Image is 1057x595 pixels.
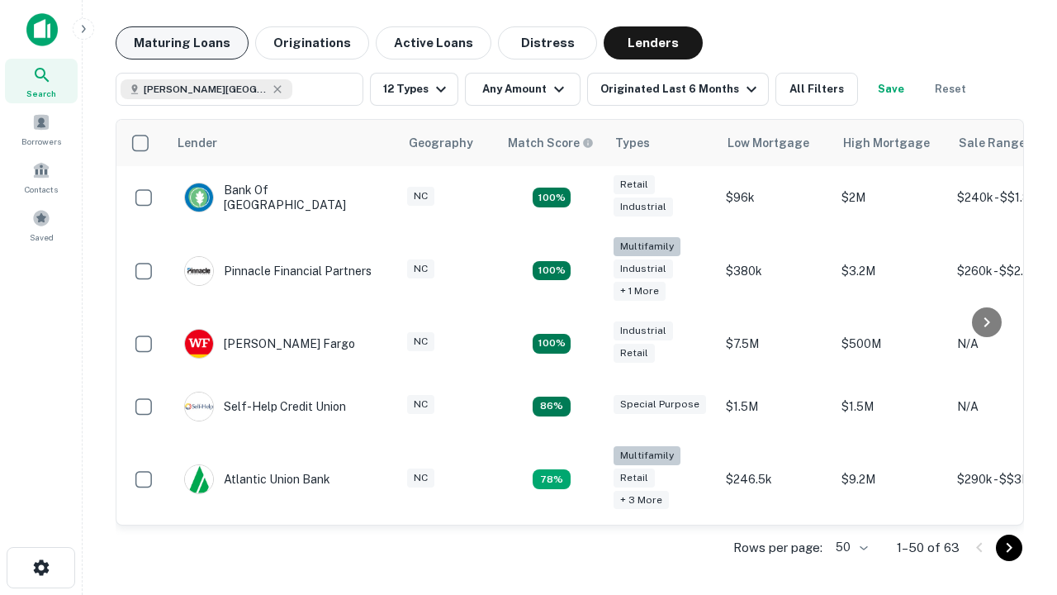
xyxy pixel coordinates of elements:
[614,446,680,465] div: Multifamily
[533,397,571,416] div: Matching Properties: 11, hasApolloMatch: undefined
[21,135,61,148] span: Borrowers
[185,183,213,212] img: picture
[833,312,949,375] td: $500M
[924,73,977,106] button: Reset
[116,26,249,59] button: Maturing Loans
[605,120,718,166] th: Types
[533,188,571,207] div: Matching Properties: 15, hasApolloMatch: undefined
[407,187,434,206] div: NC
[614,491,669,510] div: + 3 more
[865,73,917,106] button: Save your search to get updates of matches that match your search criteria.
[833,438,949,521] td: $9.2M
[733,538,822,558] p: Rows per page:
[185,257,213,285] img: picture
[533,334,571,354] div: Matching Properties: 14, hasApolloMatch: undefined
[533,261,571,281] div: Matching Properties: 23, hasApolloMatch: undefined
[376,26,491,59] button: Active Loans
[407,259,434,278] div: NC
[614,321,673,340] div: Industrial
[184,392,346,421] div: Self-help Credit Union
[498,120,605,166] th: Capitalize uses an advanced AI algorithm to match your search with the best lender. The match sco...
[185,465,213,493] img: picture
[185,330,213,358] img: picture
[718,375,833,438] td: $1.5M
[897,538,960,558] p: 1–50 of 63
[615,133,650,153] div: Types
[5,107,78,151] a: Borrowers
[370,73,458,106] button: 12 Types
[614,344,655,363] div: Retail
[996,535,1022,561] button: Go to next page
[5,155,78,199] a: Contacts
[614,237,680,256] div: Multifamily
[508,134,594,152] div: Capitalize uses an advanced AI algorithm to match your search with the best lender. The match sco...
[399,120,498,166] th: Geography
[718,166,833,229] td: $96k
[843,133,930,153] div: High Mortgage
[614,469,655,488] div: Retail
[498,26,597,59] button: Distress
[508,134,590,152] h6: Match Score
[5,202,78,247] a: Saved
[25,183,58,196] span: Contacts
[409,133,473,153] div: Geography
[614,282,666,301] div: + 1 more
[5,59,78,103] a: Search
[255,26,369,59] button: Originations
[184,256,372,286] div: Pinnacle Financial Partners
[728,133,809,153] div: Low Mortgage
[178,133,217,153] div: Lender
[614,395,706,414] div: Special Purpose
[30,231,54,244] span: Saved
[718,229,833,312] td: $380k
[614,175,655,194] div: Retail
[959,133,1026,153] div: Sale Range
[718,438,833,521] td: $246.5k
[185,393,213,421] img: picture
[407,469,434,488] div: NC
[184,464,330,494] div: Atlantic Union Bank
[833,375,949,438] td: $1.5M
[833,120,949,166] th: High Mortgage
[587,73,769,106] button: Originated Last 6 Months
[833,166,949,229] td: $2M
[718,312,833,375] td: $7.5M
[144,82,268,97] span: [PERSON_NAME][GEOGRAPHIC_DATA], [GEOGRAPHIC_DATA]
[833,229,949,312] td: $3.2M
[614,259,673,278] div: Industrial
[26,13,58,46] img: capitalize-icon.png
[974,410,1057,489] iframe: Chat Widget
[604,26,703,59] button: Lenders
[775,73,858,106] button: All Filters
[465,73,581,106] button: Any Amount
[533,469,571,489] div: Matching Properties: 10, hasApolloMatch: undefined
[829,535,870,559] div: 50
[614,198,673,217] div: Industrial
[407,332,434,351] div: NC
[718,120,833,166] th: Low Mortgage
[600,79,761,99] div: Originated Last 6 Months
[184,329,355,359] div: [PERSON_NAME] Fargo
[184,183,382,212] div: Bank Of [GEOGRAPHIC_DATA]
[407,395,434,414] div: NC
[26,87,56,100] span: Search
[168,120,399,166] th: Lender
